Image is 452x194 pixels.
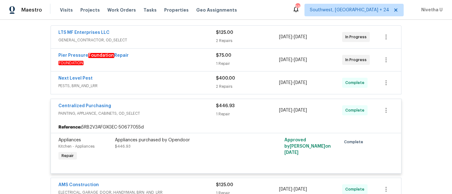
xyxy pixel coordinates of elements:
span: Visits [60,7,73,13]
span: Maestro [21,7,42,13]
em: FOUNDATION [58,61,83,65]
span: Southwest, [GEOGRAPHIC_DATA] + 24 [310,7,389,13]
span: [DATE] [294,108,307,113]
span: - [279,80,307,86]
em: Foundation [88,53,114,58]
span: [DATE] [284,150,299,155]
span: Tasks [143,8,157,12]
span: Geo Assignments [196,7,237,13]
span: - [279,34,307,40]
div: Appliances purchased by Opendoor [115,137,252,143]
span: [DATE] [279,187,292,191]
span: [DATE] [294,58,307,62]
span: [DATE] [279,35,292,39]
span: Kitchen - Appliances [58,144,94,148]
a: LTS MF Enterprises LLC [58,30,110,35]
span: PESTS, BRN_AND_LRR [58,83,216,89]
span: Appliances [58,138,81,142]
b: Reference: [58,124,82,130]
span: Complete [344,139,366,145]
div: 1 Repair [216,60,279,67]
a: Centralized Purchasing [58,104,111,108]
div: 2 Repairs [216,38,279,44]
span: GENERAL_CONTRACTOR, OD_SELECT [58,37,216,43]
div: 1 Repair [216,111,279,117]
span: $75.00 [216,53,231,58]
span: Work Orders [107,7,136,13]
div: 591 [295,4,300,10]
span: - [279,186,307,192]
a: AMS Construction [58,183,99,187]
span: Complete [345,80,367,86]
span: [DATE] [294,187,307,191]
span: In Progress [345,34,369,40]
div: 2 Repairs [216,83,279,90]
span: - [279,107,307,113]
span: PAINTING, APPLIANCE, CABINETS, OD_SELECT [58,110,216,117]
span: [DATE] [279,108,292,113]
span: Complete [345,186,367,192]
span: [DATE] [294,35,307,39]
span: Complete [345,107,367,113]
span: Nivetha U [419,7,443,13]
span: [DATE] [294,81,307,85]
div: 5RB2V3AFGXGEC-50677055d [51,122,401,133]
span: [DATE] [279,58,292,62]
span: - [279,57,307,63]
span: In Progress [345,57,369,63]
span: $125.00 [216,183,233,187]
span: $446.93 [115,144,131,148]
span: $125.00 [216,30,233,35]
a: Pier PressureFoundationRepair [58,53,129,58]
span: Repair [59,153,76,159]
span: Projects [80,7,100,13]
span: $400.00 [216,76,235,81]
span: [DATE] [279,81,292,85]
span: $446.93 [216,104,234,108]
span: Properties [164,7,189,13]
a: Next Level Pest [58,76,93,81]
span: Approved by [PERSON_NAME] on [284,138,331,155]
